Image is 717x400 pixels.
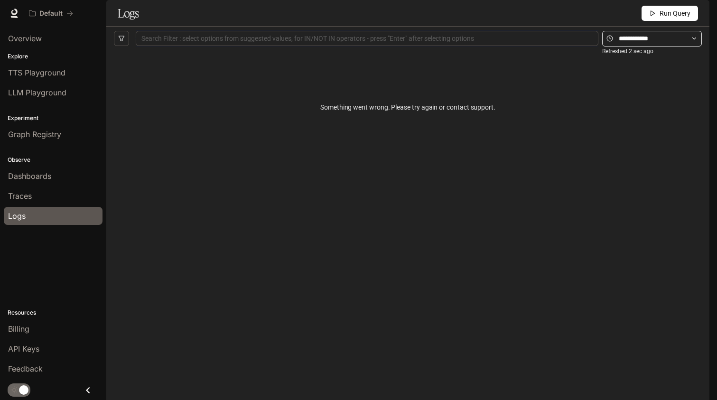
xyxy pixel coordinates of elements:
[320,102,495,112] span: Something went wrong. Please try again or contact support.
[39,9,63,18] p: Default
[602,47,653,56] article: Refreshed 2 sec ago
[118,4,139,23] h1: Logs
[642,6,698,21] button: Run Query
[114,31,129,46] button: filter
[118,35,125,42] span: filter
[25,4,77,23] button: All workspaces
[660,8,690,19] span: Run Query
